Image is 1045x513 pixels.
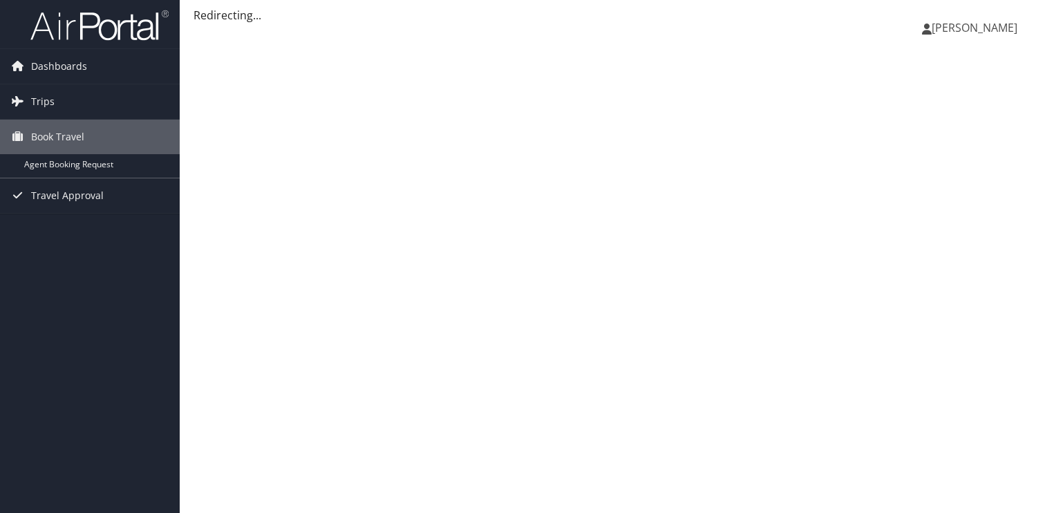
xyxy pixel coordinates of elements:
span: [PERSON_NAME] [932,20,1017,35]
span: Travel Approval [31,178,104,213]
a: [PERSON_NAME] [922,7,1031,48]
span: Trips [31,84,55,119]
img: airportal-logo.png [30,9,169,41]
span: Book Travel [31,120,84,154]
span: Dashboards [31,49,87,84]
div: Redirecting... [194,7,1031,24]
